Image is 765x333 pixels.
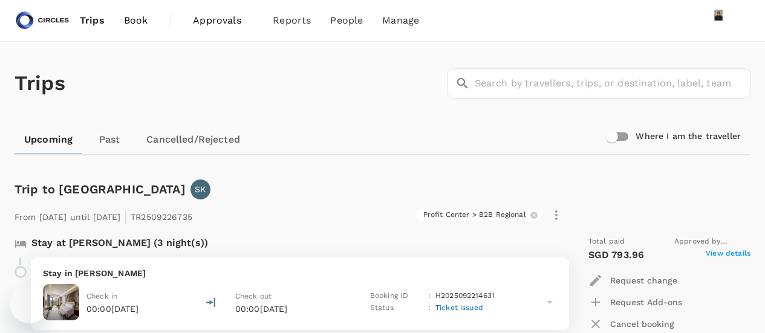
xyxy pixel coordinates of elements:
h6: Where I am the traveller [636,130,741,143]
a: Cancelled/Rejected [137,125,250,154]
p: Stay in [PERSON_NAME] [43,267,557,279]
span: Check out [235,292,272,300]
img: Conrad Rabat Arzana [43,284,79,320]
span: Reports [273,13,311,28]
p: Cancel booking [610,318,674,330]
h6: Trip to [GEOGRAPHIC_DATA] [15,179,186,199]
p: Request change [610,274,677,286]
p: Stay at [PERSON_NAME] (3 night(s)) [31,236,208,250]
span: Profit Center > B2B Regional [416,210,533,220]
span: | [124,208,128,225]
img: Azizi Ratna Yulis Mohd Zin [707,8,731,33]
a: Upcoming [15,125,82,154]
span: People [330,13,363,28]
p: H2025092214631 [435,290,495,302]
p: 00:00[DATE] [235,303,350,315]
span: View details [706,248,750,262]
p: From [DATE] until [DATE] TR2509226735 [15,204,192,226]
p: : [428,302,431,314]
a: Past [82,125,137,154]
span: Total paid [588,236,625,248]
img: Circles [15,7,70,34]
p: : [428,290,431,302]
p: SGD 793.96 [588,248,645,262]
span: Book [124,13,148,28]
span: Ticket issued [435,303,483,312]
p: Booking ID [370,290,423,302]
p: Request Add-ons [610,296,682,308]
p: SK [195,183,206,195]
span: Approvals [193,13,253,28]
span: Trips [80,13,105,28]
span: Manage [382,13,419,28]
span: Check in [86,292,117,300]
span: Approved by [674,236,750,248]
input: Search by travellers, trips, or destination, label, team [475,68,750,99]
p: 00:00[DATE] [86,303,139,315]
h1: Trips [15,42,65,125]
p: Status [370,302,423,314]
iframe: Button to launch messaging window [10,285,48,323]
button: Request Add-ons [588,291,682,313]
div: Profit Center > B2B Regional [416,209,541,221]
button: Request change [588,270,677,291]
